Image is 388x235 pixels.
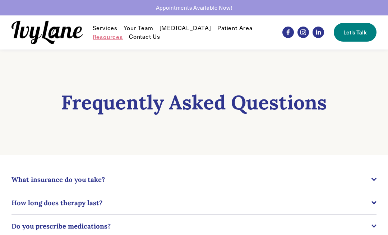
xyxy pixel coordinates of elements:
[93,24,117,32] span: Services
[282,27,294,38] a: Facebook
[129,32,160,41] a: Contact Us
[160,24,211,32] a: [MEDICAL_DATA]
[11,21,83,44] img: Ivy Lane Counseling &mdash; Therapy that works for you
[11,175,371,184] span: What insurance do you take?
[11,91,376,114] h1: Frequently Asked Questions
[11,191,376,214] button: How long does therapy last?
[297,27,309,38] a: Instagram
[11,168,376,191] button: What insurance do you take?
[334,23,376,42] a: Let's Talk
[93,32,123,41] a: folder dropdown
[124,24,153,32] a: Your Team
[93,33,123,41] span: Resources
[313,27,324,38] a: LinkedIn
[217,24,253,32] a: Patient Area
[11,222,371,230] span: Do you prescribe medications?
[93,24,117,32] a: folder dropdown
[11,198,371,207] span: How long does therapy last?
